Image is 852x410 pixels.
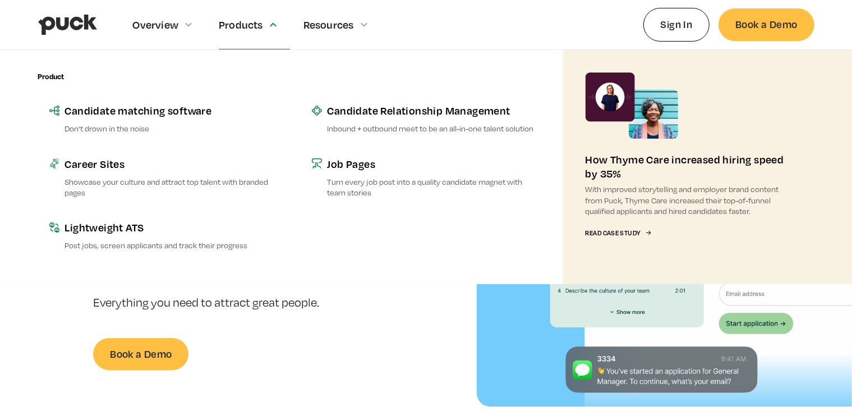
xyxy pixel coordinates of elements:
[65,157,278,171] div: Career Sites
[65,240,278,250] p: Post jobs, screen applicants and track their progress
[38,209,289,262] a: Lightweight ATSPost jobs, screen applicants and track their progress
[93,338,188,370] a: Book a Demo
[38,145,289,209] a: Career SitesShowcase your culture and attract top talent with branded pages
[65,103,278,117] div: Candidate matching software
[301,92,552,145] a: Candidate Relationship ManagementInbound + outbound meet to be an all-in-one talent solution
[301,145,552,209] a: Job PagesTurn every job post into a quality candidate magnet with team stories
[328,176,541,198] p: Turn every job post into a quality candidate magnet with team stories
[93,175,360,286] h1: Get quality candidates, and save time
[586,152,792,180] div: How Thyme Care increased hiring speed by 35%
[719,8,814,40] a: Book a Demo
[38,92,289,145] a: Candidate matching softwareDon’t drown in the noise
[328,157,541,171] div: Job Pages
[93,295,360,311] p: Everything you need to attract great people.
[303,19,354,31] div: Resources
[563,50,814,284] a: How Thyme Care increased hiring speed by 35%With improved storytelling and employer brand content...
[133,19,179,31] div: Overview
[65,220,278,234] div: Lightweight ATS
[328,103,541,117] div: Candidate Relationship Management
[643,8,710,41] a: Sign In
[65,176,278,198] p: Showcase your culture and attract top talent with branded pages
[65,123,278,134] p: Don’t drown in the noise
[586,184,792,216] p: With improved storytelling and employer brand content from Puck, Thyme Care increased their top-o...
[328,123,541,134] p: Inbound + outbound meet to be an all-in-one talent solution
[219,19,263,31] div: Products
[586,230,641,237] div: Read Case Study
[38,72,65,81] div: Product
